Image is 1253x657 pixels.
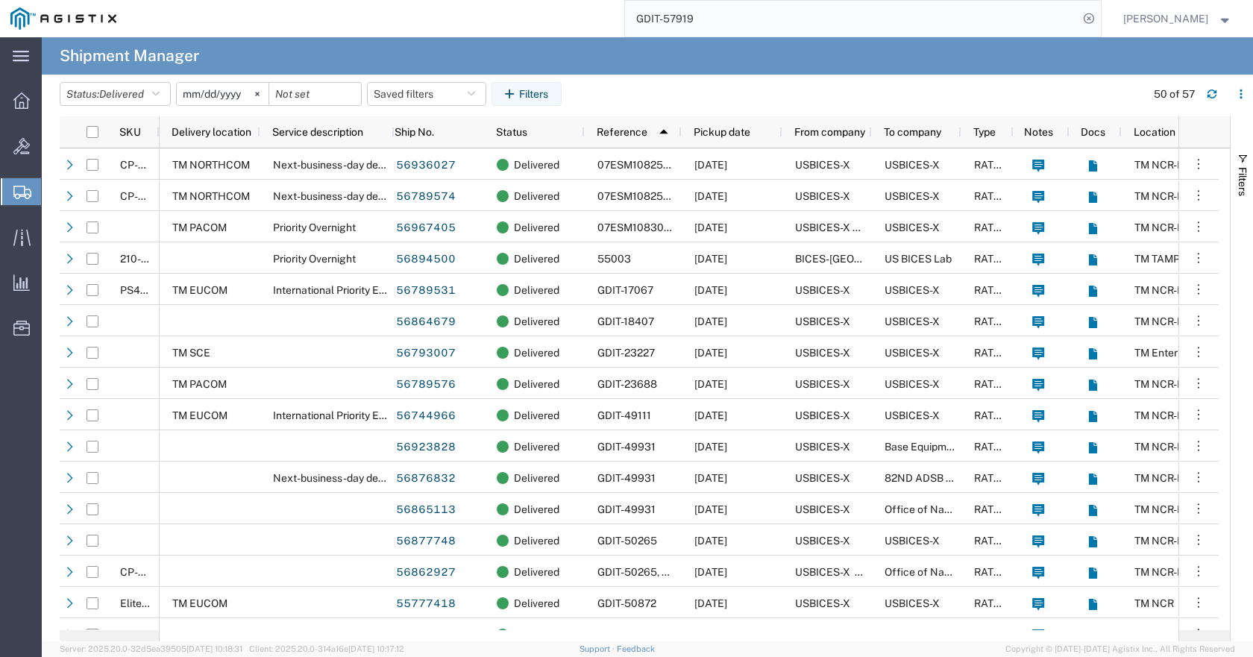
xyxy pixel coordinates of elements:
span: USBICES-X [885,347,940,359]
span: Delivered [514,494,559,525]
span: Reference [597,126,647,138]
span: USBICES-X [795,441,850,453]
span: RATED [974,159,1008,171]
img: logo [10,7,116,30]
a: 56923828 [395,436,456,459]
span: Delivery location [172,126,251,138]
span: USBICES-X [795,284,850,296]
span: Delivered [514,274,559,306]
span: USBICES-X [795,472,850,484]
span: 09/19/2025 [694,315,727,327]
a: 56862927 [395,561,456,585]
span: TM NCR-PR [1134,190,1190,202]
span: TM TAMPA [1134,253,1187,265]
button: Status:Delivered [60,82,171,106]
span: From company [794,126,865,138]
button: Filters [492,82,562,106]
span: Delivered [514,243,559,274]
span: TM NORTHCOM [172,159,250,171]
span: 07ESM1082579 [597,190,676,202]
span: Pickup date [694,126,750,138]
span: TM NORTHCOM [172,190,250,202]
span: Service description [272,126,363,138]
span: RATED [974,597,1008,609]
span: GDIT-50265 [597,535,657,547]
span: 09/22/2025 [694,535,727,547]
a: 56894500 [395,248,456,271]
span: [DATE] 10:18:31 [186,644,242,653]
div: 50 of 57 [1154,87,1195,102]
span: Delivered [514,306,559,337]
a: 56789576 [395,373,456,397]
span: TM EUCOM [172,629,227,641]
span: CP-8851NR-K9++= [120,566,213,578]
span: RATED [974,221,1008,233]
span: TM NCR-PR [1134,472,1190,484]
span: 09/11/2025 [694,190,727,202]
span: GDIT-50872 [597,597,656,609]
span: USBICES-X [795,315,850,327]
input: Not set [177,83,268,105]
span: Delivered [99,88,144,100]
span: Type [973,126,996,138]
span: International Priority Express [273,284,411,296]
span: GDIT-49931 [597,472,656,484]
span: TM PACOM [172,221,227,233]
span: [DATE] 10:17:12 [348,644,404,653]
a: 56789574 [395,185,456,209]
span: USBICES-X [885,629,940,641]
button: Saved filters [367,82,486,106]
a: 56865113 [395,498,456,522]
a: Support [580,644,617,653]
span: Next-business-day delivery by 3 p.m. to most U.S. addresses; by 4:30 to rural areas [273,472,664,484]
span: USBICES-X [795,190,850,202]
span: US BICES Lab [885,253,952,265]
a: 56891054 [395,623,456,647]
span: Delivered [514,212,559,243]
span: CP-8851NR-K9++=,CP-8851NR-K9++=,CP-8851NR-K9++=,CP-8851NR-K9++=,CP-8851NR-K9++= [120,190,591,202]
span: Delivered [514,431,559,462]
span: USBICES-X [795,347,850,359]
span: Base Equipment Control Officer (BECO) [885,441,1073,453]
span: International Priority Express [273,409,411,421]
a: Feedback [617,644,655,653]
span: 09/25/2025 [694,159,727,171]
span: RATED [974,284,1008,296]
span: To company [884,126,941,138]
span: Next-business-day delivery by 3 p.m. to most U.S. addresses; by 4:30 to rural areas [273,159,664,171]
span: USBICES-X [795,409,850,421]
span: RATED [974,190,1008,202]
span: Location [1134,126,1175,138]
span: TM NCR-PR [1134,378,1190,390]
span: Filters [1237,167,1249,196]
span: USBICES-X [795,535,850,547]
span: TM NCR-PR [1134,159,1190,171]
img: arrow-dropup.svg [652,120,676,144]
span: 07ESM1082579 [597,159,676,171]
span: GDIT-50265, 07ESM1081491 [597,566,737,578]
span: USBICES-X [885,315,940,327]
span: USBICES-X [795,378,850,390]
span: Office of Naval Intelligence [885,503,1018,515]
a: 56793007 [395,342,456,365]
span: Delivered [514,556,559,588]
span: TM NCR-PR [1134,441,1190,453]
h4: Shipment Manager [60,37,199,75]
span: Delivered [514,525,559,556]
span: USBICES-X [795,159,850,171]
span: RATED [974,566,1008,578]
span: TM NCR-PR [1134,284,1190,296]
span: RATED [974,315,1008,327]
span: 210-AZDS [120,253,169,265]
span: TM Enterprise [1134,347,1201,359]
span: PS400-CHAS-4-004,PS400-CHAS-4-004,PS400-CHAS-4-004 [120,284,594,296]
span: TM NCR [1134,597,1174,609]
span: 09/12/2025 [694,347,727,359]
span: USBICES-X Logistics [795,221,896,233]
span: 09/25/2025 [694,378,727,390]
span: Docs [1081,126,1105,138]
a: 56864679 [395,310,456,334]
span: TM EUCOM [172,597,227,609]
span: 09/19/2025 [694,503,727,515]
span: Delivered [514,400,559,431]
